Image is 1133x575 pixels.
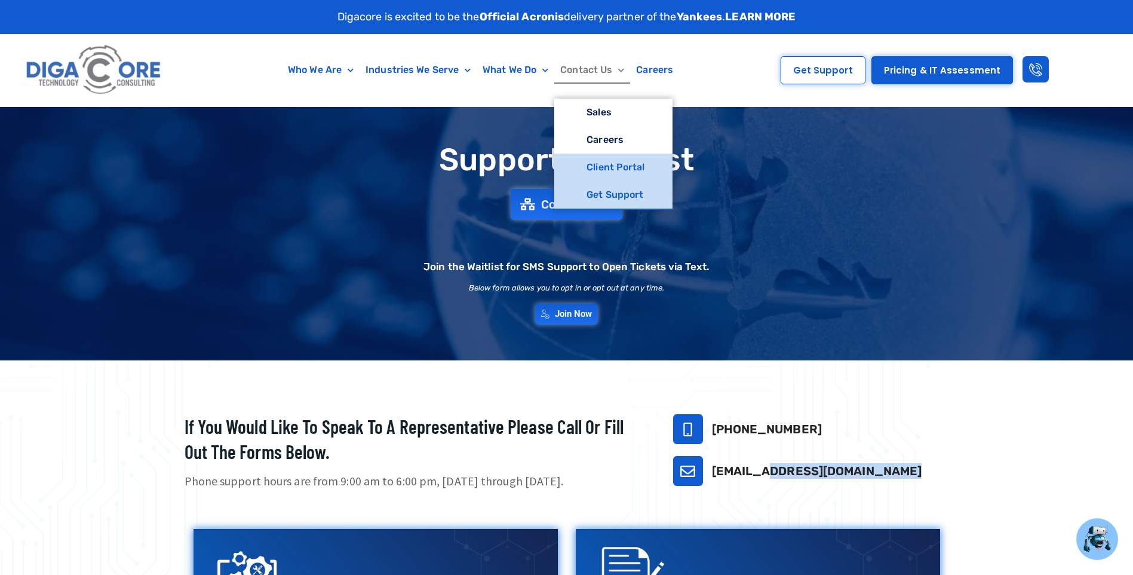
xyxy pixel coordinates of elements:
[554,56,630,84] a: Contact Us
[337,9,796,25] p: Digacore is excited to be the delivery partner of the .
[781,56,865,84] a: Get Support
[511,189,622,220] a: Connect Now
[469,284,665,292] h2: Below form allows you to opt in or opt out at any time.
[477,56,554,84] a: What We Do
[673,414,703,444] a: 732-646-5725
[554,181,672,209] a: Get Support
[535,304,598,325] a: Join Now
[282,56,360,84] a: Who We Are
[155,143,979,177] h1: Support Request
[185,414,643,464] h2: If you would like to speak to a representative please call or fill out the forms below.
[23,40,165,100] img: Digacore logo 1
[712,464,922,478] a: [EMAIL_ADDRESS][DOMAIN_NAME]
[423,262,710,272] h2: Join the Waitlist for SMS Support to Open Tickets via Text.
[554,154,672,181] a: Client Portal
[223,56,738,84] nav: Menu
[677,10,723,23] strong: Yankees
[884,66,1000,75] span: Pricing & IT Assessment
[673,456,703,486] a: support@digacore.com
[185,473,643,490] p: Phone support hours are from 9:00 am to 6:00 pm, [DATE] through [DATE].
[554,99,672,210] ul: Contact Us
[541,198,613,210] span: Connect Now
[480,10,564,23] strong: Official Acronis
[630,56,679,84] a: Careers
[554,126,672,154] a: Careers
[712,422,822,436] a: [PHONE_NUMBER]
[871,56,1013,84] a: Pricing & IT Assessment
[360,56,477,84] a: Industries We Serve
[554,99,672,126] a: Sales
[725,10,796,23] a: LEARN MORE
[793,66,853,75] span: Get Support
[555,310,592,319] span: Join Now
